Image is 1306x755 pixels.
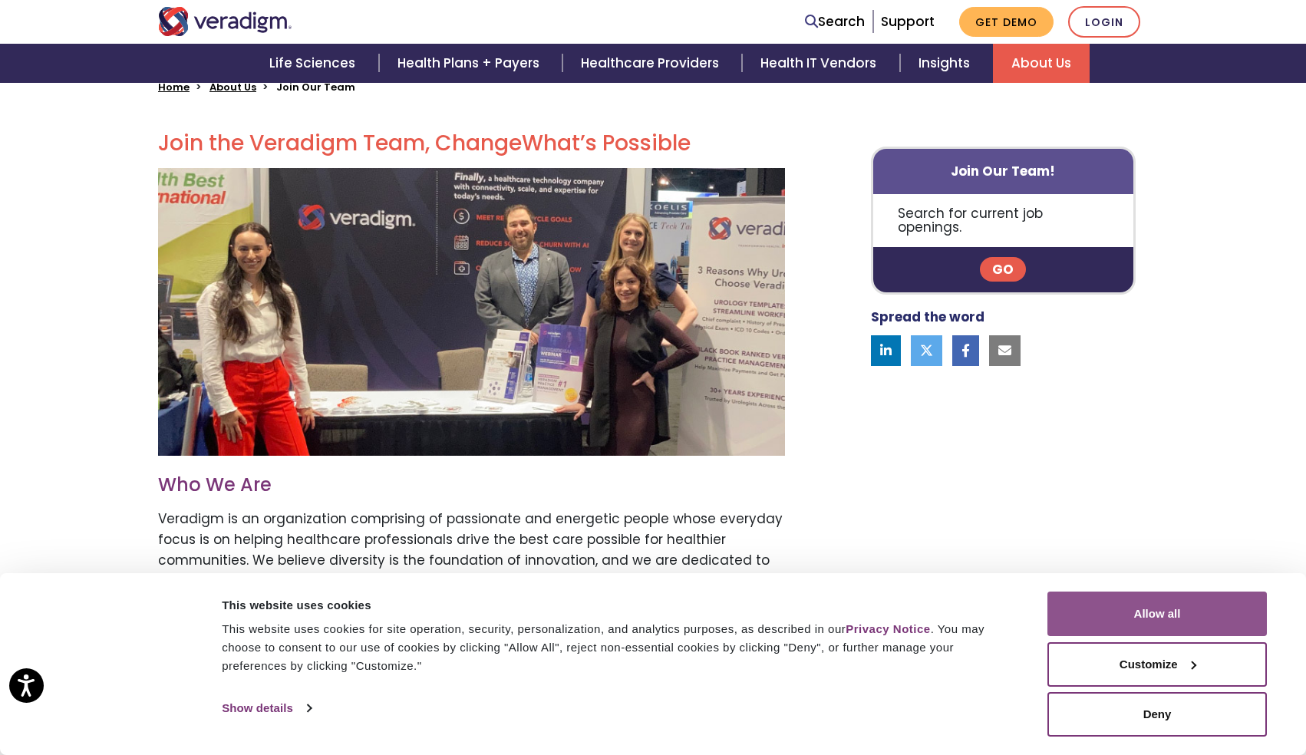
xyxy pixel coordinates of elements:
[1047,592,1267,636] button: Allow all
[158,80,190,94] a: Home
[222,697,311,720] a: Show details
[871,308,984,327] strong: Spread the word
[959,7,1054,37] a: Get Demo
[251,44,378,83] a: Life Sciences
[158,7,292,36] img: Veradigm logo
[222,620,1013,675] div: This website uses cookies for site operation, security, personalization, and analytics purposes, ...
[158,474,785,496] h3: Who We Are
[562,44,742,83] a: Healthcare Providers
[1047,692,1267,737] button: Deny
[379,44,562,83] a: Health Plans + Payers
[1068,6,1140,38] a: Login
[993,44,1090,83] a: About Us
[980,258,1026,282] a: Go
[522,128,691,158] span: What’s Possible
[900,44,993,83] a: Insights
[222,596,1013,615] div: This website uses cookies
[881,12,935,31] a: Support
[846,622,930,635] a: Privacy Notice
[1047,642,1267,687] button: Customize
[158,130,785,157] h2: Join the Veradigm Team, Change
[805,12,865,32] a: Search
[158,509,785,592] p: Veradigm is an organization comprising of passionate and energetic people whose everyday focus is...
[209,80,256,94] a: About Us
[873,194,1133,247] p: Search for current job openings.
[742,44,899,83] a: Health IT Vendors
[951,162,1055,180] strong: Join Our Team!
